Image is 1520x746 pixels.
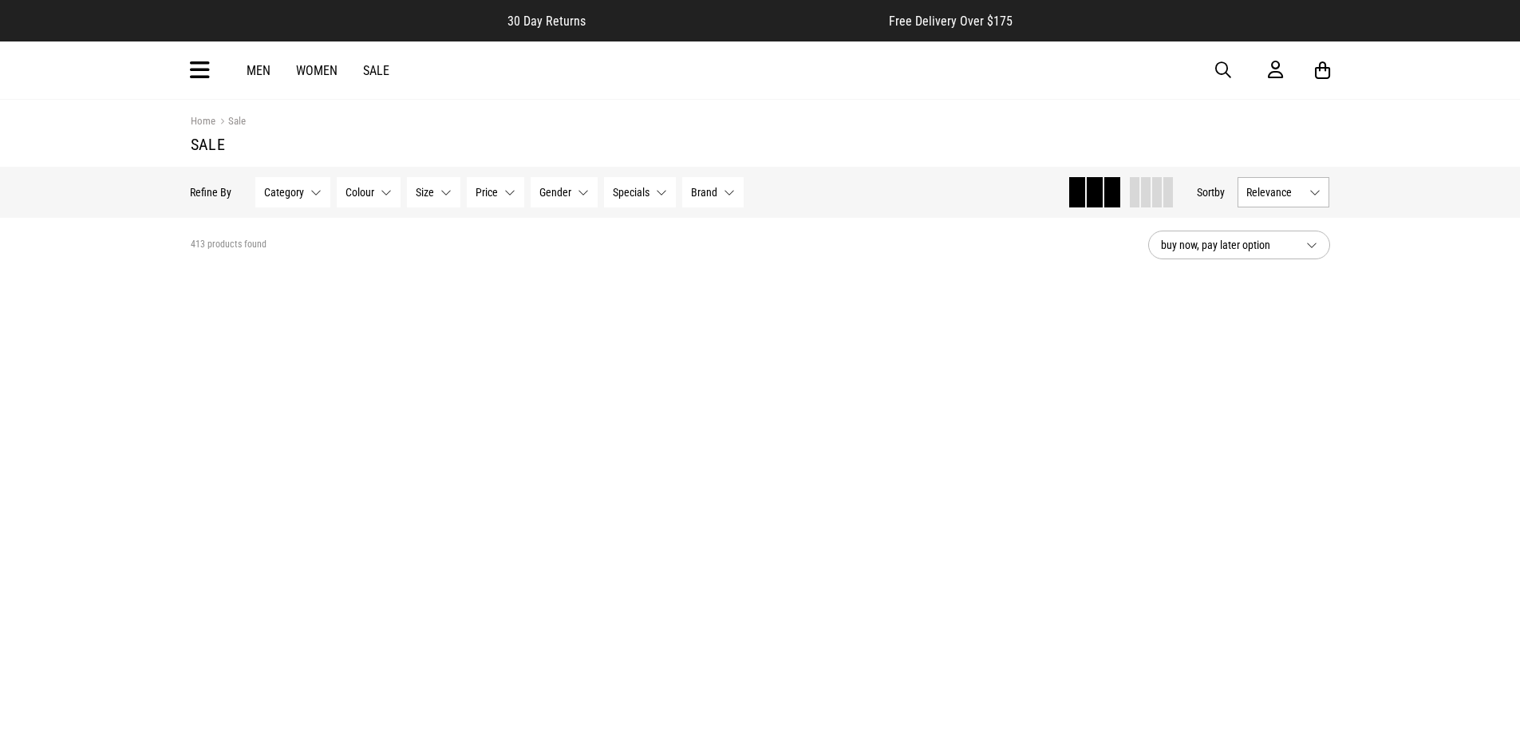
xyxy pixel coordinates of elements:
p: Refine By [191,186,232,199]
button: Specials [605,177,677,207]
button: buy now, pay later option [1148,231,1330,259]
button: Brand [683,177,744,207]
span: Colour [346,186,375,199]
button: Price [468,177,525,207]
span: 413 products found [191,239,266,251]
span: Brand [692,186,718,199]
button: Category [256,177,331,207]
iframe: Customer reviews powered by Trustpilot [618,13,857,29]
span: by [1215,186,1226,199]
span: Specials [614,186,650,199]
a: Women [296,63,338,78]
button: Sortby [1198,183,1226,202]
a: Home [191,115,215,127]
button: Relevance [1238,177,1330,207]
a: Men [247,63,270,78]
span: Gender [540,186,572,199]
span: Category [265,186,305,199]
button: Size [408,177,461,207]
button: Colour [338,177,401,207]
span: Price [476,186,499,199]
span: Size [417,186,435,199]
span: 30 Day Returns [507,14,586,29]
a: Sale [215,115,246,130]
span: buy now, pay later option [1161,235,1293,255]
button: Gender [531,177,598,207]
span: Free Delivery Over $175 [889,14,1013,29]
span: Relevance [1247,186,1304,199]
h1: Sale [191,135,1330,154]
img: Redrat logo [709,58,815,82]
a: Sale [363,63,389,78]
